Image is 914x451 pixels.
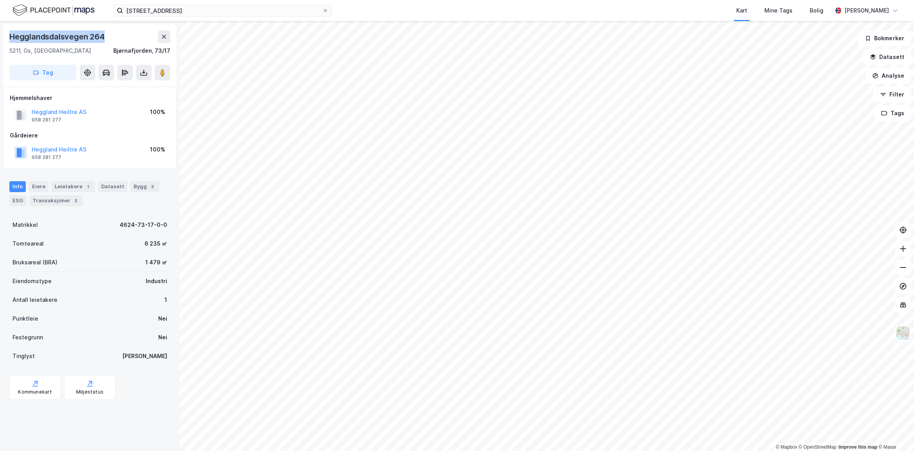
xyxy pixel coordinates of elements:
iframe: Chat Widget [875,414,914,451]
div: Miljøstatus [76,389,104,395]
button: Bokmerker [858,30,911,46]
img: Z [896,326,910,340]
div: [PERSON_NAME] [122,351,167,361]
div: 1 [164,295,167,305]
div: 958 281 277 [32,117,61,123]
div: [PERSON_NAME] [844,6,889,15]
div: Kontrollprogram for chat [875,414,914,451]
div: ESG [9,195,26,206]
div: Festegrunn [12,333,43,342]
div: 100% [150,145,165,154]
img: logo.f888ab2527a4732fd821a326f86c7f29.svg [12,4,95,17]
div: Kart [736,6,747,15]
button: Tags [875,105,911,121]
div: 958 281 277 [32,154,61,160]
button: Datasett [863,49,911,65]
div: Mine Tags [764,6,793,15]
div: Hjemmelshaver [10,93,170,103]
div: Punktleie [12,314,38,323]
div: Tomteareal [12,239,44,248]
a: Improve this map [839,444,877,450]
div: Nei [158,314,167,323]
div: Bolig [810,6,823,15]
a: OpenStreetMap [799,444,837,450]
div: 5211, Os, [GEOGRAPHIC_DATA] [9,46,91,55]
input: Søk på adresse, matrikkel, gårdeiere, leietakere eller personer [123,5,322,16]
div: Info [9,181,26,192]
div: Eiere [29,181,48,192]
div: 3 [72,197,80,205]
div: 4624-73-17-0-0 [120,220,167,230]
div: Matrikkel [12,220,38,230]
div: Datasett [98,181,127,192]
div: Eiendomstype [12,276,52,286]
div: Leietakere [52,181,95,192]
button: Filter [873,87,911,102]
div: Bjørnafjorden, 73/17 [113,46,170,55]
div: Tinglyst [12,351,35,361]
div: Hegglandsdalsvegen 264 [9,30,106,43]
div: Nei [158,333,167,342]
div: 1 479 ㎡ [145,258,167,267]
div: Industri [146,276,167,286]
div: Transaksjoner [29,195,83,206]
div: 6 235 ㎡ [145,239,167,248]
div: 1 [84,183,92,191]
div: 3 [148,183,156,191]
div: Bruksareal (BRA) [12,258,57,267]
div: Kommunekart [18,389,52,395]
div: Gårdeiere [10,131,170,140]
div: Bygg [130,181,159,192]
div: Antall leietakere [12,295,57,305]
div: 100% [150,107,165,117]
button: Tag [9,65,77,80]
button: Analyse [866,68,911,84]
a: Mapbox [776,444,797,450]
